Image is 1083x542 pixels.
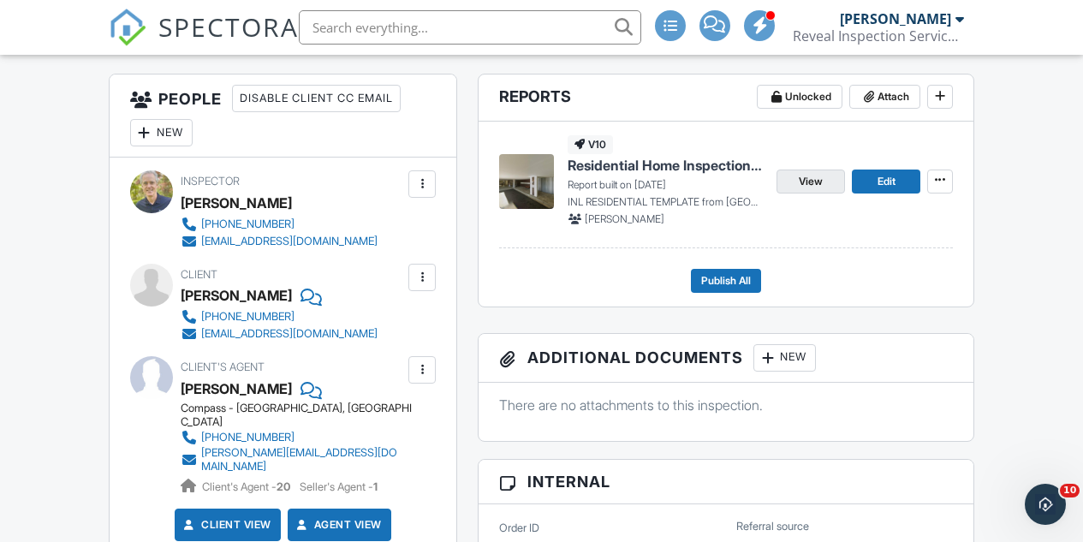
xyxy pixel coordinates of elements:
[181,429,405,446] a: [PHONE_NUMBER]
[181,268,217,281] span: Client
[201,235,378,248] div: [EMAIL_ADDRESS][DOMAIN_NAME]
[736,519,809,534] label: Referral source
[1060,484,1080,497] span: 10
[294,516,382,533] a: Agent View
[201,431,295,444] div: [PHONE_NUMBER]
[181,360,265,373] span: Client's Agent
[840,10,951,27] div: [PERSON_NAME]
[373,480,378,493] strong: 1
[201,217,295,231] div: [PHONE_NUMBER]
[181,376,292,402] a: [PERSON_NAME]
[110,74,457,158] h3: People
[277,480,290,493] strong: 20
[201,310,295,324] div: [PHONE_NUMBER]
[479,460,973,504] h3: Internal
[158,9,299,45] span: SPECTORA
[181,216,378,233] a: [PHONE_NUMBER]
[201,446,405,474] div: [PERSON_NAME][EMAIL_ADDRESS][DOMAIN_NAME]
[181,233,378,250] a: [EMAIL_ADDRESS][DOMAIN_NAME]
[109,9,146,46] img: The Best Home Inspection Software - Spectora
[201,327,378,341] div: [EMAIL_ADDRESS][DOMAIN_NAME]
[181,446,405,474] a: [PERSON_NAME][EMAIL_ADDRESS][DOMAIN_NAME]
[753,344,816,372] div: New
[181,325,378,342] a: [EMAIL_ADDRESS][DOMAIN_NAME]
[499,396,953,414] p: There are no attachments to this inspection.
[181,190,292,216] div: [PERSON_NAME]
[181,402,419,429] div: Compass - [GEOGRAPHIC_DATA], [GEOGRAPHIC_DATA]
[130,119,193,146] div: New
[479,334,973,383] h3: Additional Documents
[109,23,299,59] a: SPECTORA
[181,283,292,308] div: [PERSON_NAME]
[499,521,539,536] label: Order ID
[232,85,401,112] div: Disable Client CC Email
[300,480,378,493] span: Seller's Agent -
[1025,484,1066,525] iframe: Intercom live chat
[181,516,271,533] a: Client View
[202,480,293,493] span: Client's Agent -
[181,308,378,325] a: [PHONE_NUMBER]
[181,175,240,188] span: Inspector
[793,27,964,45] div: Reveal Inspection Services, LLC
[299,10,641,45] input: Search everything...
